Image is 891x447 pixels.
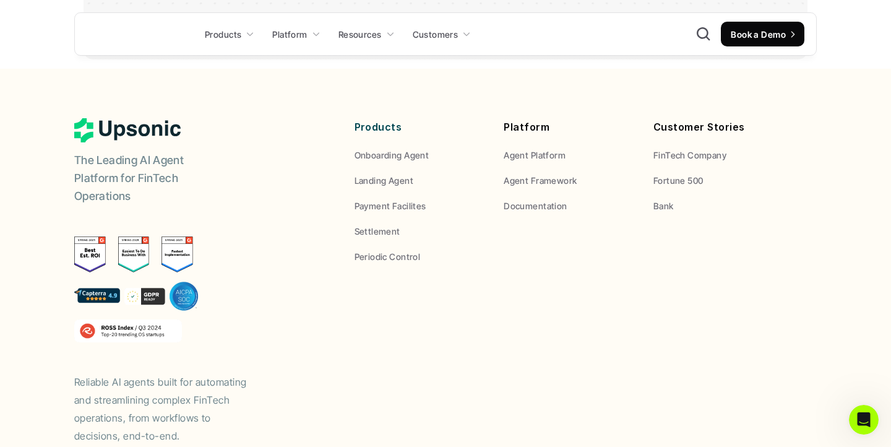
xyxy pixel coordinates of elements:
p: Periodic Control [355,250,421,263]
p: Agent Framework [504,174,577,187]
p: Landing Agent [355,174,413,187]
p: Reliable AI agents built for automating and streamlining complex FinTech operations, from workflo... [74,373,260,445]
p: Bank [653,199,674,212]
p: Book a Demo [731,28,786,41]
p: Fortune 500 [653,174,704,187]
a: Onboarding Agent [355,149,486,162]
a: Landing Agent [355,174,486,187]
p: FinTech Company [653,149,726,162]
p: Resources [338,28,382,41]
p: Settlement [355,225,400,238]
a: Documentation [504,199,635,212]
iframe: Intercom live chat [849,405,879,435]
a: Book a Demo [721,22,804,46]
a: Products [197,23,262,45]
p: Platform [504,118,635,136]
p: Customers [413,28,458,41]
p: Payment Facilites [355,199,426,212]
p: Onboarding Agent [355,149,429,162]
button: Search Icon [695,26,712,42]
p: Products [355,118,486,136]
p: Customer Stories [653,118,785,136]
p: Agent Platform [504,149,566,162]
p: The Leading AI Agent Platform for FinTech Operations [74,152,229,205]
a: Payment Facilites [355,199,486,212]
p: Products [205,28,241,41]
p: Documentation [504,199,567,212]
p: Platform [272,28,307,41]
